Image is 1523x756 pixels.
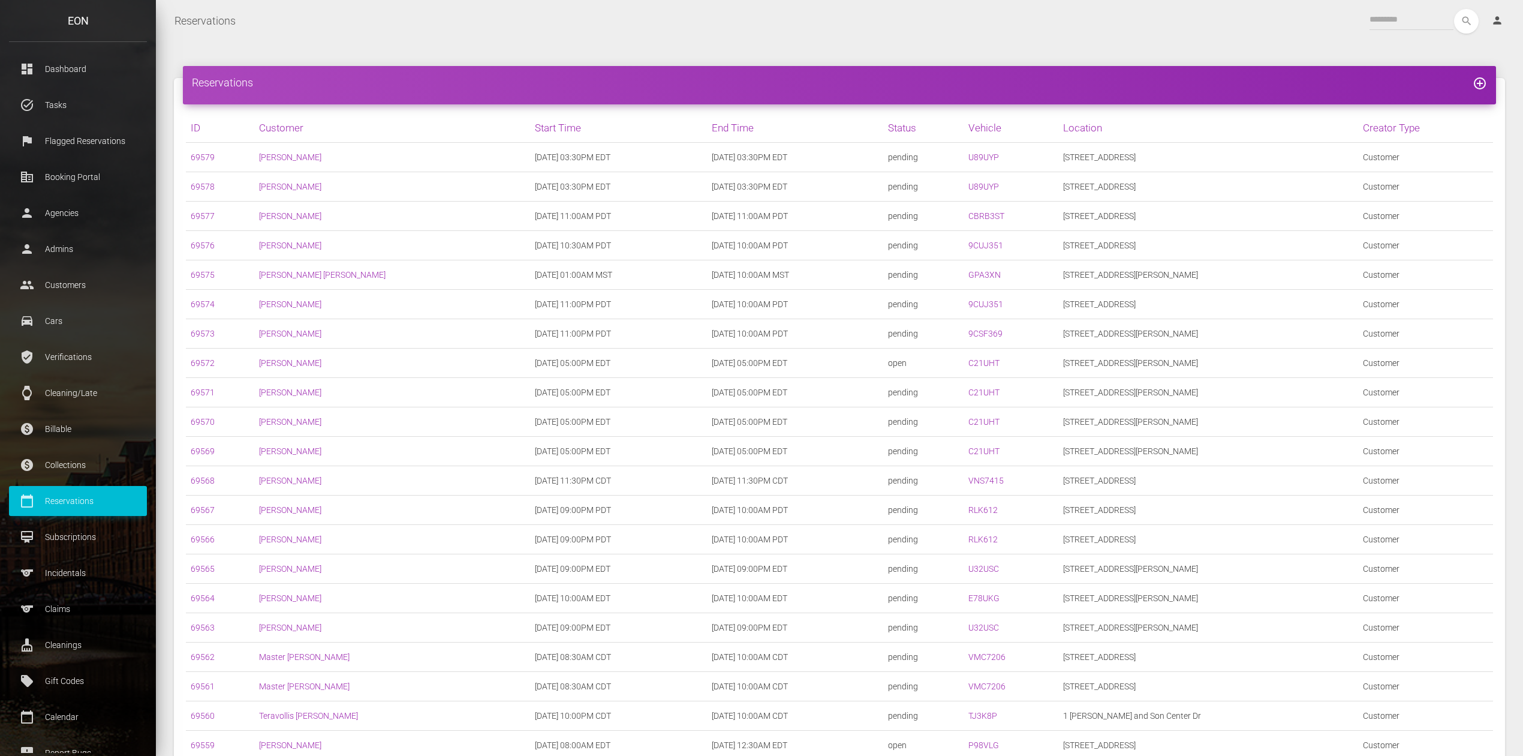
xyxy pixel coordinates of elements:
[968,711,997,721] a: TJ3K8P
[1058,701,1358,731] td: 1 [PERSON_NAME] and Son Center Dr
[707,672,883,701] td: [DATE] 10:00AM CDT
[259,211,321,221] a: [PERSON_NAME]
[259,358,321,368] a: [PERSON_NAME]
[9,666,147,696] a: local_offer Gift Codes
[707,290,883,319] td: [DATE] 10:00AM PDT
[1058,143,1358,172] td: [STREET_ADDRESS]
[530,113,706,143] th: Start Time
[883,496,964,525] td: pending
[968,535,998,544] a: RLK612
[968,358,1000,368] a: C21UHT
[968,446,1000,456] a: C21UHT
[968,623,999,632] a: U32USC
[1358,525,1493,554] td: Customer
[9,342,147,372] a: verified_user Verifications
[259,270,386,280] a: [PERSON_NAME] [PERSON_NAME]
[191,535,215,544] a: 69566
[1058,584,1358,613] td: [STREET_ADDRESS][PERSON_NAME]
[883,407,964,437] td: pending
[259,182,321,191] a: [PERSON_NAME]
[1358,202,1493,231] td: Customer
[1358,349,1493,378] td: Customer
[1454,9,1479,34] button: search
[18,636,138,654] p: Cleanings
[9,54,147,84] a: dashboard Dashboard
[191,417,215,427] a: 69570
[191,505,215,515] a: 69567
[191,446,215,456] a: 69569
[18,168,138,186] p: Booking Portal
[191,564,215,574] a: 69565
[707,378,883,407] td: [DATE] 05:00PM EDT
[707,584,883,613] td: [DATE] 10:00AM EDT
[883,172,964,202] td: pending
[707,349,883,378] td: [DATE] 05:00PM EDT
[191,388,215,397] a: 69571
[883,319,964,349] td: pending
[530,672,706,701] td: [DATE] 08:30AM CDT
[530,643,706,672] td: [DATE] 08:30AM CDT
[191,652,215,662] a: 69562
[191,329,215,338] a: 69573
[530,466,706,496] td: [DATE] 11:30PM CDT
[9,450,147,480] a: paid Collections
[191,270,215,280] a: 69575
[1358,466,1493,496] td: Customer
[191,476,215,485] a: 69568
[259,388,321,397] a: [PERSON_NAME]
[9,162,147,192] a: corporate_fare Booking Portal
[18,672,138,690] p: Gift Codes
[530,319,706,349] td: [DATE] 11:00PM PDT
[18,708,138,726] p: Calendar
[1058,466,1358,496] td: [STREET_ADDRESS]
[186,113,254,143] th: ID
[259,241,321,250] a: [PERSON_NAME]
[1058,378,1358,407] td: [STREET_ADDRESS][PERSON_NAME]
[1473,76,1487,91] i: add_circle_outline
[707,231,883,260] td: [DATE] 10:00AM PDT
[883,260,964,290] td: pending
[9,270,147,300] a: people Customers
[883,113,964,143] th: Status
[1058,202,1358,231] td: [STREET_ADDRESS]
[191,241,215,250] a: 69576
[883,466,964,496] td: pending
[1358,319,1493,349] td: Customer
[1058,437,1358,466] td: [STREET_ADDRESS][PERSON_NAME]
[883,554,964,584] td: pending
[18,240,138,258] p: Admins
[1058,672,1358,701] td: [STREET_ADDRESS]
[530,584,706,613] td: [DATE] 10:00AM EDT
[18,348,138,366] p: Verifications
[707,525,883,554] td: [DATE] 10:00AM PDT
[191,593,215,603] a: 69564
[883,378,964,407] td: pending
[1358,701,1493,731] td: Customer
[9,90,147,120] a: task_alt Tasks
[530,613,706,643] td: [DATE] 09:00PM EDT
[18,312,138,330] p: Cars
[1058,231,1358,260] td: [STREET_ADDRESS]
[883,349,964,378] td: open
[1482,9,1514,33] a: person
[883,613,964,643] td: pending
[968,241,1003,250] a: 9CUJ351
[707,319,883,349] td: [DATE] 10:00AM PDT
[1358,643,1493,672] td: Customer
[968,652,1006,662] a: VMC7206
[1058,554,1358,584] td: [STREET_ADDRESS][PERSON_NAME]
[1358,672,1493,701] td: Customer
[968,270,1001,280] a: GPA3XN
[707,260,883,290] td: [DATE] 10:00AM MST
[1358,172,1493,202] td: Customer
[1058,113,1358,143] th: Location
[191,182,215,191] a: 69578
[9,702,147,732] a: calendar_today Calendar
[191,299,215,309] a: 69574
[9,378,147,408] a: watch Cleaning/Late
[9,486,147,516] a: calendar_today Reservations
[1058,525,1358,554] td: [STREET_ADDRESS]
[530,349,706,378] td: [DATE] 05:00PM EDT
[1058,407,1358,437] td: [STREET_ADDRESS][PERSON_NAME]
[968,593,1000,603] a: E78UKG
